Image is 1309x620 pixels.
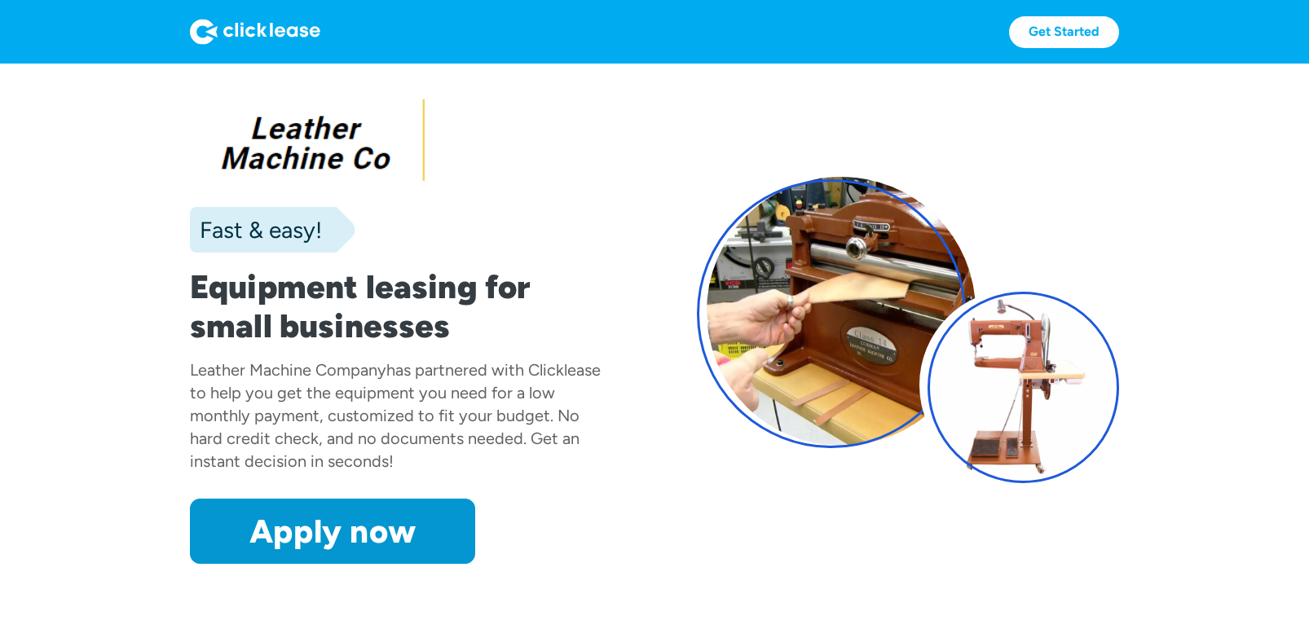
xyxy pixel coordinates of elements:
[1009,16,1119,48] a: Get Started
[190,499,475,564] a: Apply now
[190,360,386,380] div: Leather Machine Company
[190,213,322,246] div: Fast & easy!
[190,19,320,45] img: Logo
[190,360,601,471] div: has partnered with Clicklease to help you get the equipment you need for a low monthly payment, c...
[190,267,612,345] h1: Equipment leasing for small businesses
